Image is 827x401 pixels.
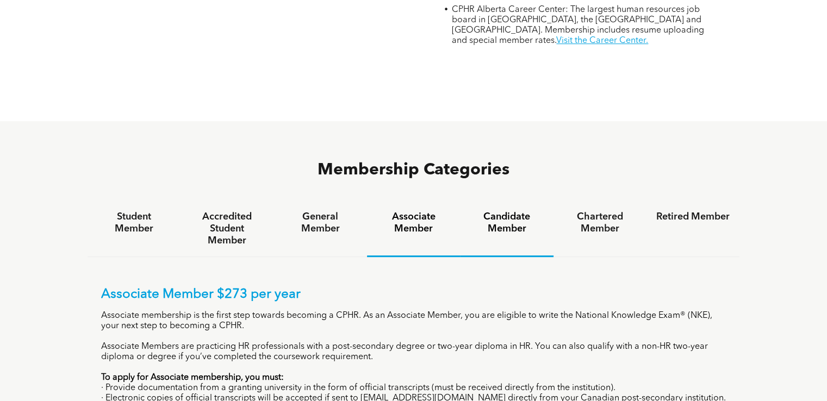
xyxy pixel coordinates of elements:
p: Associate Member $273 per year [101,287,726,303]
p: Associate Members are practicing HR professionals with a post-secondary degree or two-year diplom... [101,342,726,362]
h4: Retired Member [656,211,730,223]
span: Membership Categories [318,162,509,178]
h4: Associate Member [377,211,450,235]
h4: Chartered Member [563,211,637,235]
p: Associate membership is the first step towards becoming a CPHR. As an Associate Member, you are e... [101,311,726,331]
h4: Candidate Member [470,211,543,235]
strong: To apply for Associate membership, you must: [101,373,284,382]
h4: Accredited Student Member [190,211,264,247]
h4: General Member [283,211,357,235]
span: CPHR Alberta Career Center: The largest human resources job board in [GEOGRAPHIC_DATA], the [GEOG... [452,5,704,45]
p: · Provide documentation from a granting university in the form of official transcripts (must be r... [101,383,726,393]
h4: Student Member [97,211,171,235]
a: Visit the Career Center. [556,36,648,45]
